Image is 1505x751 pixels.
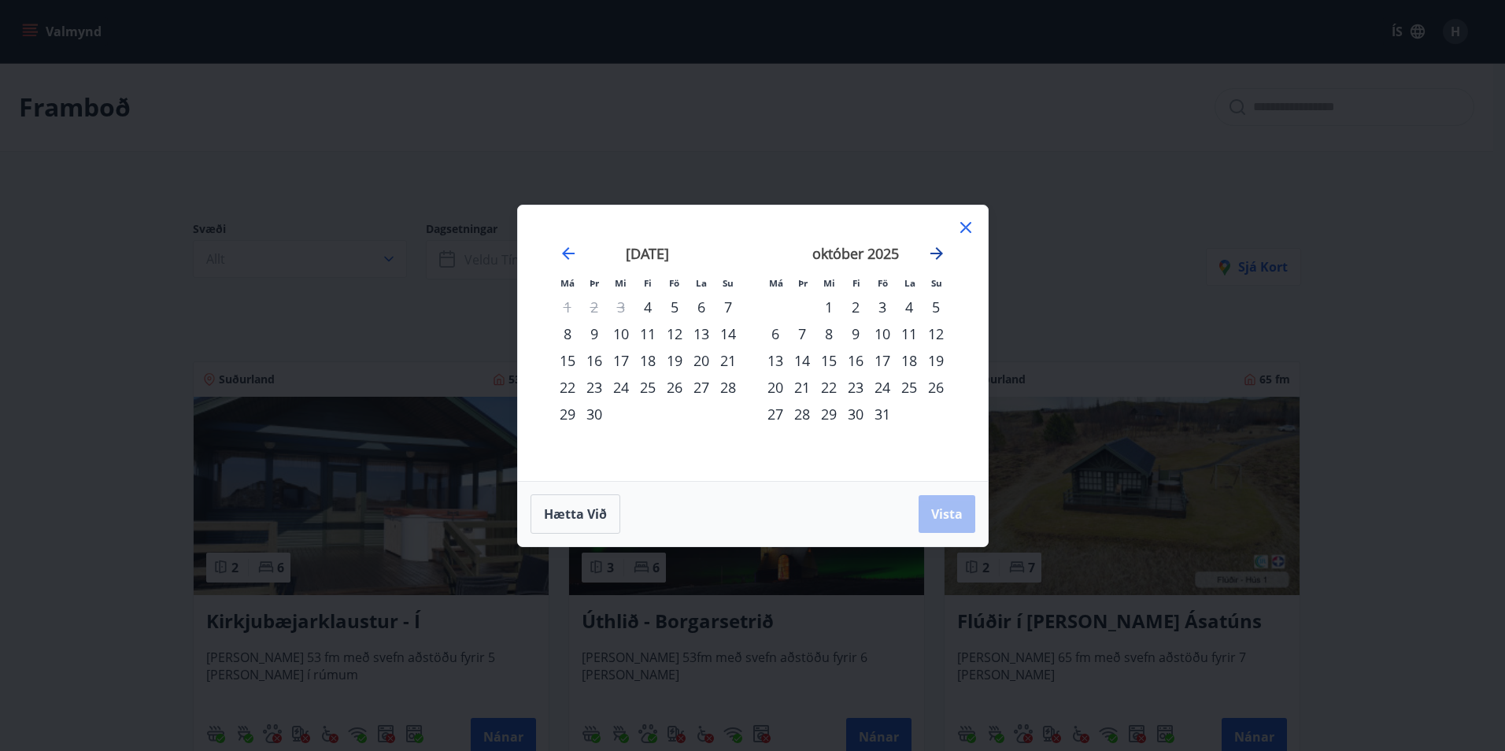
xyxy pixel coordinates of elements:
[688,294,715,320] div: 6
[896,347,923,374] div: 18
[842,401,869,427] td: Choose fimmtudagur, 30. október 2025 as your check-in date. It’s available.
[762,401,789,427] div: 27
[842,347,869,374] td: Choose fimmtudagur, 16. október 2025 as your check-in date. It’s available.
[869,374,896,401] td: Choose föstudagur, 24. október 2025 as your check-in date. It’s available.
[815,347,842,374] td: Choose miðvikudagur, 15. október 2025 as your check-in date. It’s available.
[842,320,869,347] div: 9
[581,401,608,427] div: 30
[789,374,815,401] td: Choose þriðjudagur, 21. október 2025 as your check-in date. It’s available.
[554,374,581,401] td: Choose mánudagur, 22. september 2025 as your check-in date. It’s available.
[842,374,869,401] td: Choose fimmtudagur, 23. október 2025 as your check-in date. It’s available.
[531,494,620,534] button: Hætta við
[688,374,715,401] div: 27
[581,374,608,401] div: 23
[815,374,842,401] div: 22
[869,347,896,374] div: 17
[581,401,608,427] td: Choose þriðjudagur, 30. september 2025 as your check-in date. It’s available.
[715,374,741,401] div: 28
[815,320,842,347] td: Choose miðvikudagur, 8. október 2025 as your check-in date. It’s available.
[789,347,815,374] div: 14
[608,374,634,401] td: Choose miðvikudagur, 24. september 2025 as your check-in date. It’s available.
[608,347,634,374] div: 17
[896,294,923,320] td: Choose laugardagur, 4. október 2025 as your check-in date. It’s available.
[789,374,815,401] div: 21
[661,320,688,347] td: Choose föstudagur, 12. september 2025 as your check-in date. It’s available.
[661,347,688,374] div: 19
[608,320,634,347] div: 10
[815,401,842,427] td: Choose miðvikudagur, 29. október 2025 as your check-in date. It’s available.
[869,347,896,374] td: Choose föstudagur, 17. október 2025 as your check-in date. It’s available.
[869,401,896,427] td: Choose föstudagur, 31. október 2025 as your check-in date. It’s available.
[608,320,634,347] td: Choose miðvikudagur, 10. september 2025 as your check-in date. It’s available.
[923,294,949,320] div: 5
[688,374,715,401] td: Choose laugardagur, 27. september 2025 as your check-in date. It’s available.
[581,374,608,401] td: Choose þriðjudagur, 23. september 2025 as your check-in date. It’s available.
[896,374,923,401] div: 25
[715,320,741,347] div: 14
[626,244,669,263] strong: [DATE]
[869,401,896,427] div: 31
[762,374,789,401] td: Choose mánudagur, 20. október 2025 as your check-in date. It’s available.
[644,277,652,289] small: Fi
[634,294,661,320] div: 4
[554,401,581,427] div: 29
[608,347,634,374] td: Choose miðvikudagur, 17. september 2025 as your check-in date. It’s available.
[634,320,661,347] td: Choose fimmtudagur, 11. september 2025 as your check-in date. It’s available.
[581,294,608,320] td: Not available. þriðjudagur, 2. september 2025
[723,277,734,289] small: Su
[869,294,896,320] td: Choose föstudagur, 3. október 2025 as your check-in date. It’s available.
[669,277,679,289] small: Fö
[634,294,661,320] td: Choose fimmtudagur, 4. september 2025 as your check-in date. It’s available.
[896,347,923,374] td: Choose laugardagur, 18. október 2025 as your check-in date. It’s available.
[923,347,949,374] div: 19
[762,374,789,401] div: 20
[815,401,842,427] div: 29
[634,320,661,347] div: 11
[896,374,923,401] td: Choose laugardagur, 25. október 2025 as your check-in date. It’s available.
[634,347,661,374] td: Choose fimmtudagur, 18. september 2025 as your check-in date. It’s available.
[923,320,949,347] td: Choose sunnudagur, 12. október 2025 as your check-in date. It’s available.
[554,374,581,401] div: 22
[923,374,949,401] div: 26
[923,347,949,374] td: Choose sunnudagur, 19. október 2025 as your check-in date. It’s available.
[634,374,661,401] div: 25
[554,401,581,427] td: Choose mánudagur, 29. september 2025 as your check-in date. It’s available.
[696,277,707,289] small: La
[815,347,842,374] div: 15
[715,320,741,347] td: Choose sunnudagur, 14. september 2025 as your check-in date. It’s available.
[661,294,688,320] div: 5
[661,374,688,401] div: 26
[904,277,915,289] small: La
[869,294,896,320] div: 3
[688,347,715,374] td: Choose laugardagur, 20. september 2025 as your check-in date. It’s available.
[537,224,969,462] div: Calendar
[762,347,789,374] div: 13
[554,347,581,374] td: Choose mánudagur, 15. september 2025 as your check-in date. It’s available.
[815,294,842,320] td: Choose miðvikudagur, 1. október 2025 as your check-in date. It’s available.
[581,320,608,347] td: Choose þriðjudagur, 9. september 2025 as your check-in date. It’s available.
[842,294,869,320] td: Choose fimmtudagur, 2. október 2025 as your check-in date. It’s available.
[661,294,688,320] td: Choose föstudagur, 5. september 2025 as your check-in date. It’s available.
[559,244,578,263] div: Move backward to switch to the previous month.
[842,320,869,347] td: Choose fimmtudagur, 9. október 2025 as your check-in date. It’s available.
[823,277,835,289] small: Mi
[634,347,661,374] div: 18
[923,320,949,347] div: 12
[715,347,741,374] div: 21
[661,374,688,401] td: Choose föstudagur, 26. september 2025 as your check-in date. It’s available.
[554,320,581,347] div: 8
[789,401,815,427] div: 28
[615,277,627,289] small: Mi
[634,374,661,401] td: Choose fimmtudagur, 25. september 2025 as your check-in date. It’s available.
[815,294,842,320] div: 1
[789,347,815,374] td: Choose þriðjudagur, 14. október 2025 as your check-in date. It’s available.
[896,294,923,320] div: 4
[590,277,599,289] small: Þr
[560,277,575,289] small: Má
[688,294,715,320] td: Choose laugardagur, 6. september 2025 as your check-in date. It’s available.
[923,374,949,401] td: Choose sunnudagur, 26. október 2025 as your check-in date. It’s available.
[688,320,715,347] td: Choose laugardagur, 13. september 2025 as your check-in date. It’s available.
[715,374,741,401] td: Choose sunnudagur, 28. september 2025 as your check-in date. It’s available.
[869,320,896,347] td: Choose föstudagur, 10. október 2025 as your check-in date. It’s available.
[798,277,808,289] small: Þr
